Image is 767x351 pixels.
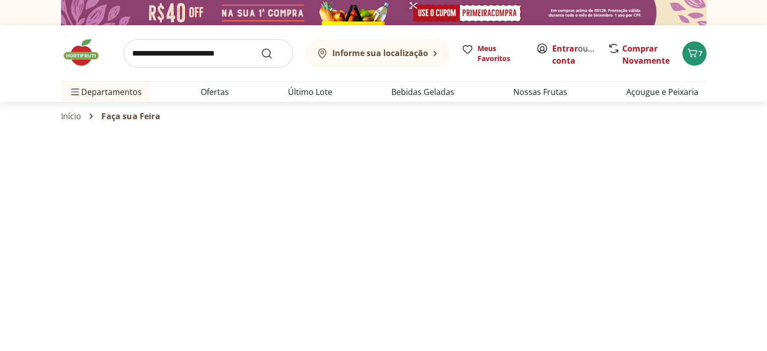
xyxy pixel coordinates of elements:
button: Carrinho [682,41,706,66]
b: Informe sua localização [332,47,428,59]
a: Criar conta [552,43,608,66]
button: Informe sua localização [305,39,449,68]
a: Bebidas Geladas [391,86,454,98]
img: Hortifruti [61,37,111,68]
span: ou [552,42,597,67]
span: 7 [698,48,702,58]
a: Comprar Novamente [622,43,670,66]
span: Meus Favoritos [478,43,524,64]
button: Menu [69,80,81,104]
input: search [124,39,293,68]
span: Departamentos [69,80,142,104]
span: Faça sua Feira [101,112,160,121]
a: Ofertas [201,86,229,98]
button: Submit Search [261,47,285,60]
a: Açougue e Peixaria [626,86,698,98]
a: Início [61,112,82,121]
a: Entrar [552,43,578,54]
a: Nossas Frutas [513,86,567,98]
a: Último Lote [288,86,332,98]
a: Meus Favoritos [461,43,524,64]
